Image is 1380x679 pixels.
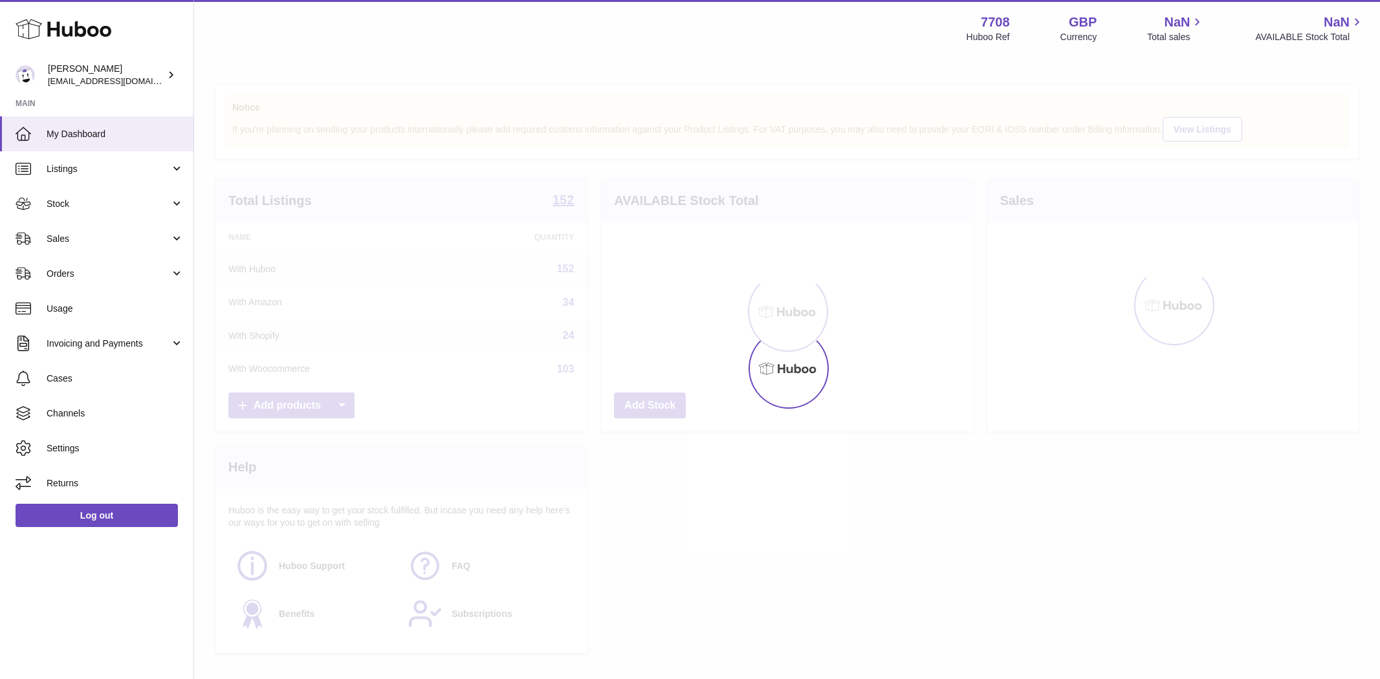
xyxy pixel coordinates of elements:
[1324,14,1350,31] span: NaN
[48,76,190,86] span: [EMAIL_ADDRESS][DOMAIN_NAME]
[47,477,184,490] span: Returns
[47,233,170,245] span: Sales
[47,198,170,210] span: Stock
[47,338,170,350] span: Invoicing and Payments
[47,407,184,420] span: Channels
[1069,14,1097,31] strong: GBP
[1147,31,1205,43] span: Total sales
[47,442,184,455] span: Settings
[1255,31,1364,43] span: AVAILABLE Stock Total
[1060,31,1097,43] div: Currency
[47,372,184,385] span: Cases
[16,504,178,527] a: Log out
[47,128,184,140] span: My Dashboard
[1164,14,1190,31] span: NaN
[1147,14,1205,43] a: NaN Total sales
[967,31,1010,43] div: Huboo Ref
[47,303,184,315] span: Usage
[981,14,1010,31] strong: 7708
[47,163,170,175] span: Listings
[1255,14,1364,43] a: NaN AVAILABLE Stock Total
[48,63,164,87] div: [PERSON_NAME]
[47,268,170,280] span: Orders
[16,65,35,85] img: internalAdmin-7708@internal.huboo.com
